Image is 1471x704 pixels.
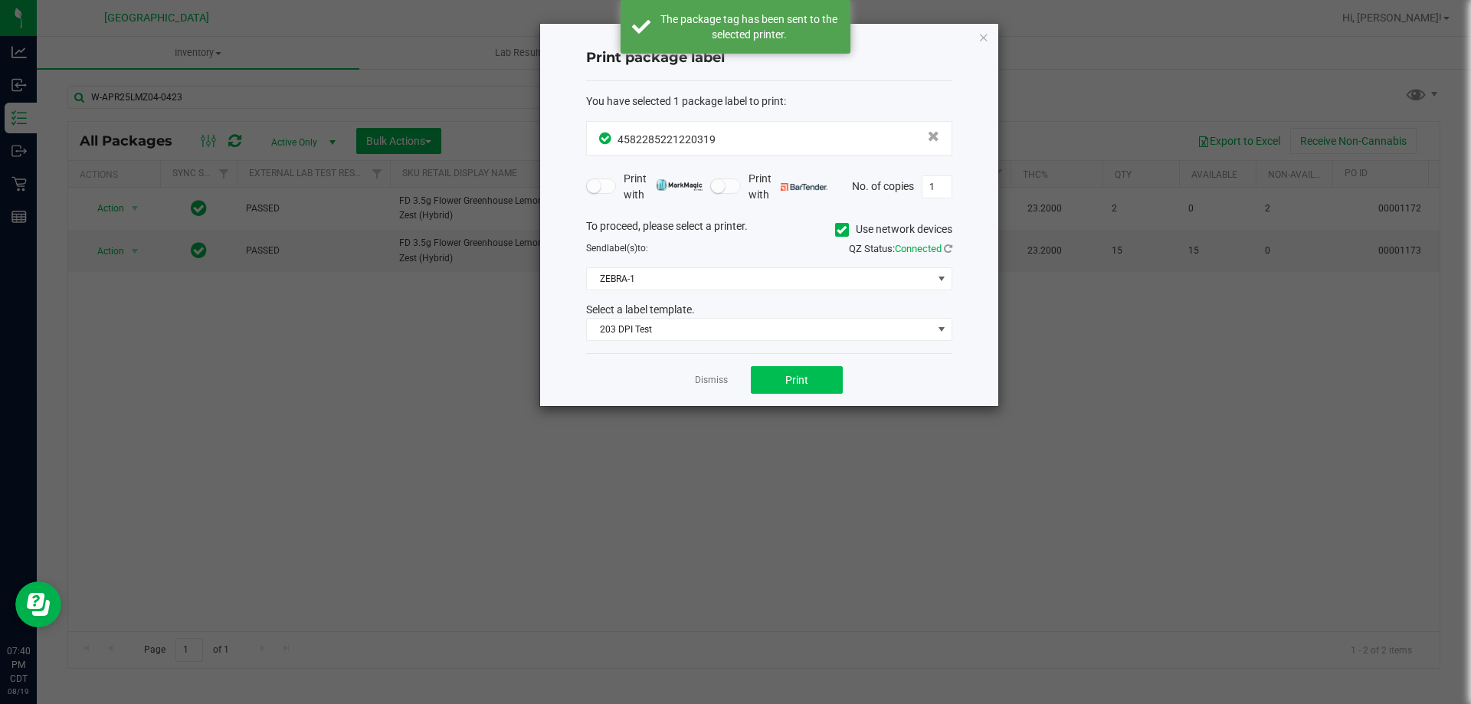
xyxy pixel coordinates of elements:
span: Print [785,374,808,386]
a: Dismiss [695,374,728,387]
h4: Print package label [586,48,952,68]
span: 4582285221220319 [618,133,716,146]
label: Use network devices [835,221,952,237]
button: Print [751,366,843,394]
span: Send to: [586,243,648,254]
div: The package tag has been sent to the selected printer. [659,11,839,42]
iframe: Resource center [15,581,61,627]
span: No. of copies [852,179,914,192]
div: : [586,93,952,110]
div: Select a label template. [575,302,964,318]
span: Connected [895,243,942,254]
span: ZEBRA-1 [587,268,932,290]
span: Print with [749,171,827,203]
img: bartender.png [781,183,827,191]
span: 203 DPI Test [587,319,932,340]
span: QZ Status: [849,243,952,254]
span: Print with [624,171,703,203]
span: In Sync [599,130,614,146]
div: To proceed, please select a printer. [575,218,964,241]
span: You have selected 1 package label to print [586,95,784,107]
span: label(s) [607,243,637,254]
img: mark_magic_cybra.png [656,179,703,191]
